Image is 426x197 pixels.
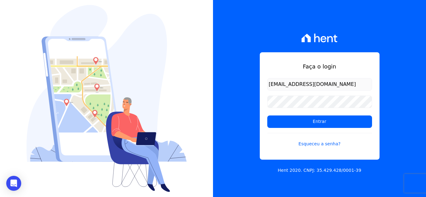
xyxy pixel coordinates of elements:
[278,167,361,174] p: Hent 2020. CNPJ: 35.429.428/0001-39
[267,62,372,71] h1: Faça o login
[267,133,372,147] a: Esqueceu a senha?
[6,176,21,191] div: Open Intercom Messenger
[267,78,372,91] input: Email
[27,5,187,192] img: Login
[267,115,372,128] input: Entrar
